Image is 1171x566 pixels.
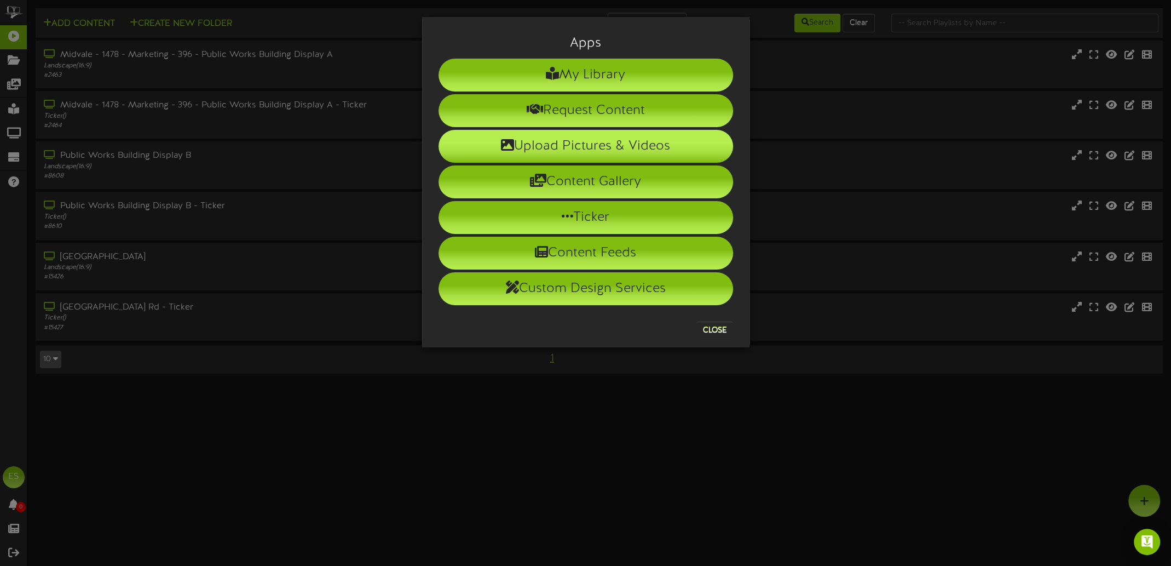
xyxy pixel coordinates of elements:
[439,237,733,270] li: Content Feeds
[439,36,733,50] h3: Apps
[439,94,733,127] li: Request Content
[439,59,733,92] li: My Library
[439,201,733,234] li: Ticker
[439,165,733,198] li: Content Gallery
[439,130,733,163] li: Upload Pictures & Videos
[696,322,733,339] button: Close
[439,272,733,305] li: Custom Design Services
[1134,529,1160,555] div: Open Intercom Messenger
